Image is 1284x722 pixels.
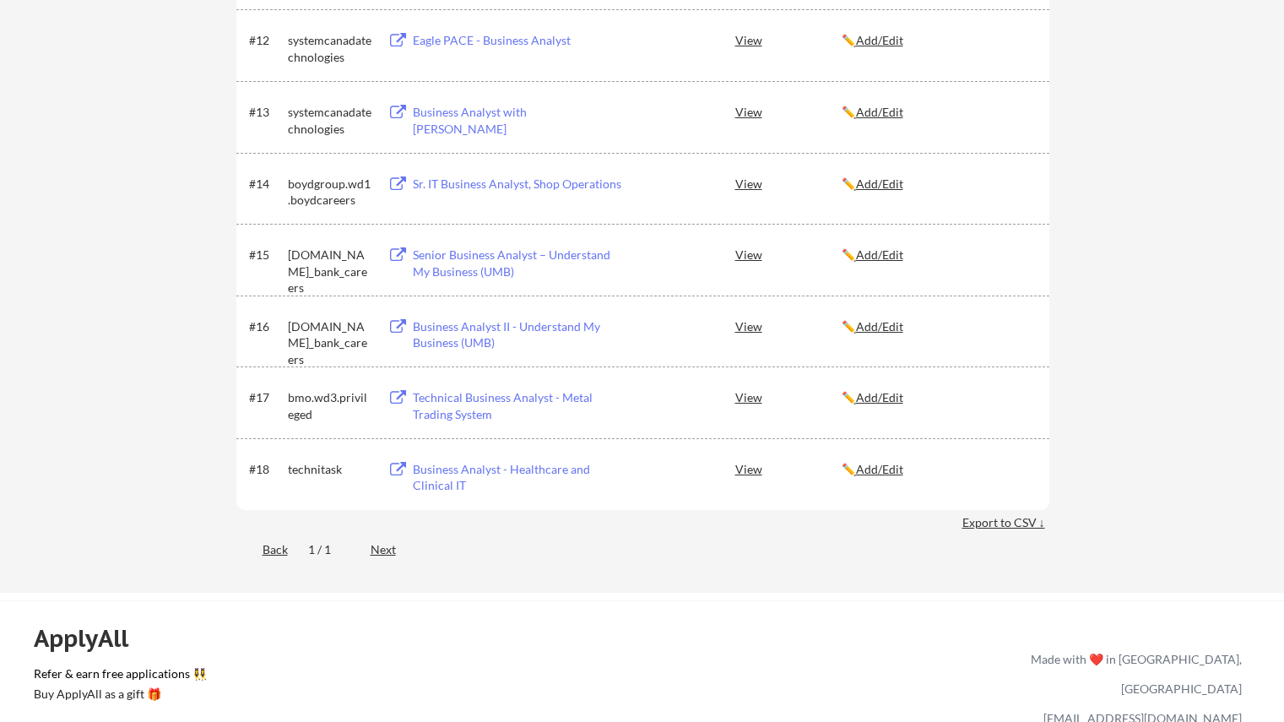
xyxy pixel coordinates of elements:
div: Eagle PACE - Business Analyst [413,32,622,49]
div: boydgroup.wd1.boydcareers [288,176,372,209]
div: ApplyAll [34,624,148,653]
div: #18 [249,461,282,478]
div: Export to CSV ↓ [962,514,1049,531]
div: ✏️ [842,389,1034,406]
div: [DOMAIN_NAME]_bank_careers [288,318,372,368]
div: View [735,168,842,198]
div: #17 [249,389,282,406]
div: bmo.wd3.privileged [288,389,372,422]
div: #14 [249,176,282,193]
div: #13 [249,104,282,121]
div: ✏️ [842,318,1034,335]
div: Business Analyst II - Understand My Business (UMB) [413,318,622,351]
a: Refer & earn free applications 👯‍♀️ [34,668,678,686]
div: Buy ApplyAll as a gift 🎁 [34,688,203,700]
div: Sr. IT Business Analyst, Shop Operations [413,176,622,193]
u: Add/Edit [856,33,903,47]
div: ✏️ [842,247,1034,263]
div: Made with ❤️ in [GEOGRAPHIC_DATA], [GEOGRAPHIC_DATA] [1024,644,1242,703]
div: View [735,96,842,127]
div: ✏️ [842,32,1034,49]
div: technitask [288,461,372,478]
u: Add/Edit [856,247,903,262]
div: Back [236,541,288,558]
div: View [735,382,842,412]
u: Add/Edit [856,462,903,476]
u: Add/Edit [856,319,903,334]
div: View [735,24,842,55]
div: #15 [249,247,282,263]
u: Add/Edit [856,105,903,119]
div: Technical Business Analyst - Metal Trading System [413,389,622,422]
div: [DOMAIN_NAME]_bank_careers [288,247,372,296]
u: Add/Edit [856,390,903,404]
div: ✏️ [842,461,1034,478]
div: Senior Business Analyst – Understand My Business (UMB) [413,247,622,280]
div: #12 [249,32,282,49]
u: Add/Edit [856,176,903,191]
div: View [735,311,842,341]
div: ✏️ [842,104,1034,121]
a: Buy ApplyAll as a gift 🎁 [34,686,203,707]
div: View [735,239,842,269]
div: View [735,453,842,484]
div: Business Analyst with [PERSON_NAME] [413,104,622,137]
div: ✏️ [842,176,1034,193]
div: systemcanadatechnologies [288,104,372,137]
div: 1 / 1 [308,541,350,558]
div: Next [371,541,415,558]
div: #16 [249,318,282,335]
div: systemcanadatechnologies [288,32,372,65]
div: Business Analyst - Healthcare and Clinical IT [413,461,622,494]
